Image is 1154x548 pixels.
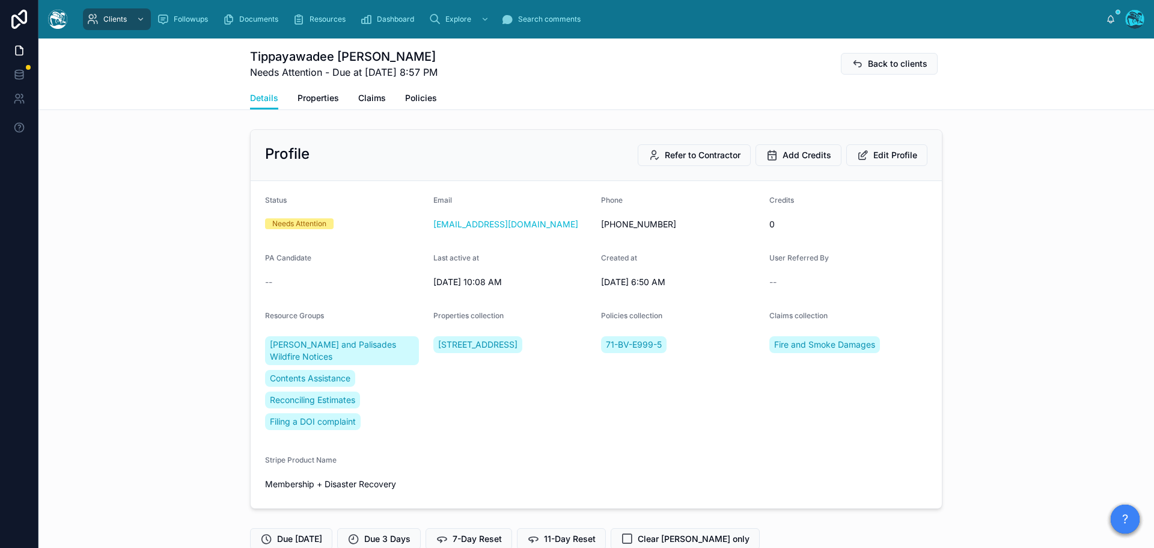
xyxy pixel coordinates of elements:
h2: Profile [265,144,310,164]
span: -- [265,276,272,288]
a: Fire and Smoke Damages [769,336,880,353]
span: Clear [PERSON_NAME] only [638,533,749,545]
span: Fire and Smoke Damages [774,339,875,351]
span: Resource Groups [265,311,324,320]
div: Needs Attention [272,218,326,229]
span: Due [DATE] [277,533,322,545]
a: Details [250,87,278,110]
span: Phone [601,195,623,205]
a: 71-BV-E999-5 [601,336,667,353]
h1: Tippayawadee [PERSON_NAME] [250,48,438,65]
span: Search comments [518,14,581,24]
span: 71-BV-E999-5 [606,339,662,351]
span: Stripe Product Name [265,455,337,464]
span: Needs Attention - Due at [DATE] 8:57 PM [250,65,438,79]
span: User Referred By [769,253,829,262]
span: Dashboard [377,14,414,24]
a: Dashboard [356,8,423,30]
span: Documents [239,14,278,24]
span: Explore [445,14,471,24]
a: Documents [219,8,287,30]
span: Contents Assistance [270,372,350,384]
a: Properties [298,87,339,111]
span: Refer to Contractor [665,149,740,161]
span: Details [250,92,278,104]
span: Status [265,195,287,205]
span: Back to clients [868,58,927,70]
span: [PHONE_NUMBER] [601,218,760,230]
span: Created at [601,253,637,262]
span: -- [769,276,777,288]
a: [PERSON_NAME] and Palisades Wildfire Notices [265,336,419,365]
a: Policies [405,87,437,111]
span: Claims collection [769,311,828,320]
span: Membership + Disaster Recovery [265,478,424,490]
a: Search comments [498,8,589,30]
span: Email [433,195,452,205]
span: Resources [310,14,346,24]
a: Filing a DOI complaint [265,413,361,430]
button: Add Credits [756,144,841,166]
span: 0 [769,218,928,230]
button: Refer to Contractor [638,144,751,166]
span: PA Candidate [265,253,311,262]
a: Reconciling Estimates [265,392,360,408]
span: [DATE] 6:50 AM [601,276,760,288]
span: Edit Profile [873,149,917,161]
span: Filing a DOI complaint [270,416,356,428]
span: Policies collection [601,311,662,320]
button: ? [1111,505,1140,534]
span: Due 3 Days [364,533,411,545]
img: App logo [48,10,67,29]
span: Policies [405,92,437,104]
a: Resources [289,8,354,30]
span: Claims [358,92,386,104]
a: [EMAIL_ADDRESS][DOMAIN_NAME] [433,218,578,230]
button: Edit Profile [846,144,927,166]
span: Properties [298,92,339,104]
span: Add Credits [783,149,831,161]
div: scrollable content [77,6,1106,32]
span: [STREET_ADDRESS] [438,339,517,351]
button: Back to clients [841,53,938,75]
span: Last active at [433,253,479,262]
span: Clients [103,14,127,24]
a: Explore [425,8,495,30]
span: Properties collection [433,311,504,320]
a: Contents Assistance [265,370,355,387]
span: Reconciling Estimates [270,394,355,406]
span: 11-Day Reset [544,533,596,545]
a: Clients [83,8,151,30]
a: [STREET_ADDRESS] [433,336,522,353]
span: Followups [174,14,208,24]
span: [DATE] 10:08 AM [433,276,592,288]
a: Followups [153,8,216,30]
a: Claims [358,87,386,111]
span: [PERSON_NAME] and Palisades Wildfire Notices [270,339,414,363]
span: Credits [769,195,794,205]
span: 7-Day Reset [453,533,502,545]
